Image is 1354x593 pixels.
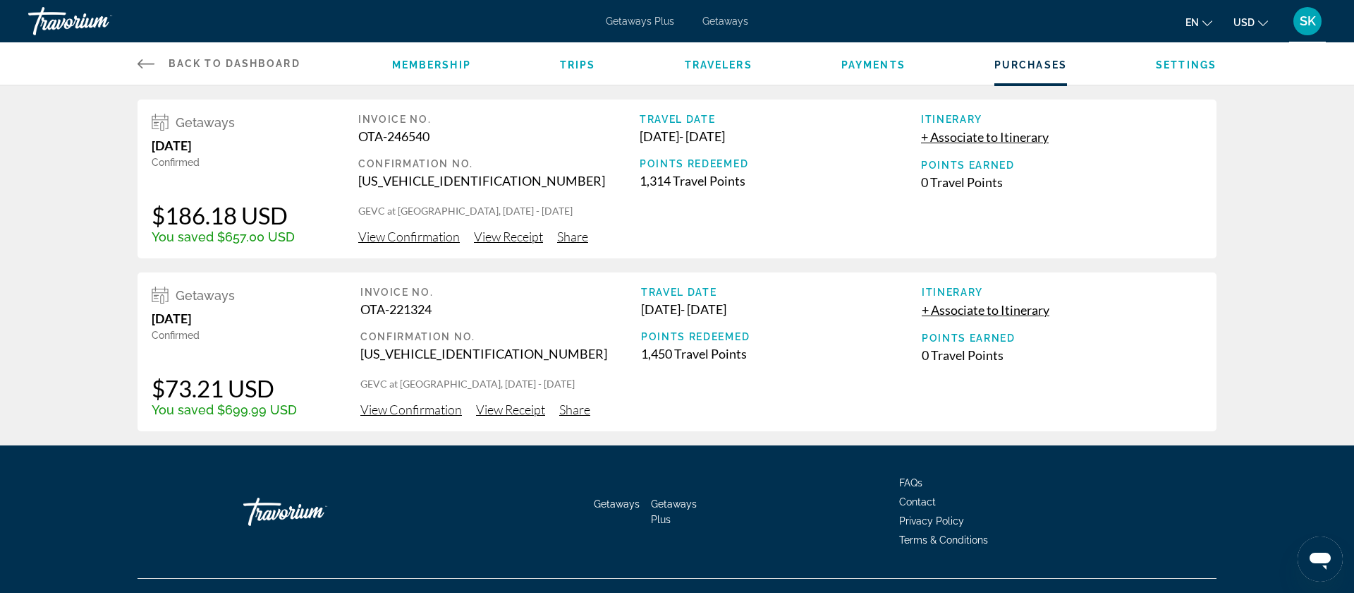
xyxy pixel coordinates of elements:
[922,287,1202,298] div: Itinerary
[360,377,1202,391] p: GEVC at [GEOGRAPHIC_DATA], [DATE] - [DATE]
[152,138,295,153] div: [DATE]
[176,288,235,303] span: Getaways
[358,229,460,244] span: View Confirmation
[1185,17,1199,28] span: en
[640,158,921,169] div: Points Redeemed
[152,157,295,168] div: Confirmed
[152,201,295,229] div: $186.18 USD
[685,59,752,71] a: Travelers
[138,42,300,85] a: Back to Dashboard
[169,58,300,69] span: Back to Dashboard
[899,477,922,489] a: FAQs
[922,302,1049,318] span: + Associate to Itinerary
[899,534,988,546] a: Terms & Conditions
[358,128,640,144] div: OTA-246540
[559,402,590,417] span: Share
[1298,537,1343,582] iframe: Button to launch messaging window
[640,128,921,144] div: [DATE] - [DATE]
[899,496,936,508] a: Contact
[1233,12,1268,32] button: Change currency
[702,16,748,27] a: Getaways
[641,331,922,342] div: Points Redeemed
[651,498,697,525] a: Getaways Plus
[28,3,169,40] a: Travorium
[606,16,674,27] a: Getaways Plus
[641,346,922,361] div: 1,450 Travel Points
[152,229,295,244] div: You saved $657.00 USD
[1185,12,1212,32] button: Change language
[994,59,1067,71] a: Purchases
[152,311,297,326] div: [DATE]
[640,114,921,125] div: Travel Date
[358,173,640,188] div: [US_VEHICLE_IDENTIFICATION_NUMBER]
[1289,6,1326,36] button: User Menu
[899,515,964,527] a: Privacy Policy
[360,346,641,361] div: [US_VEHICLE_IDENTIFICATION_NUMBER]
[641,301,922,317] div: [DATE] - [DATE]
[152,330,297,341] div: Confirmed
[152,374,297,402] div: $73.21 USD
[1156,59,1216,71] a: Settings
[641,287,922,298] div: Travel Date
[640,173,921,188] div: 1,314 Travel Points
[921,114,1202,125] div: Itinerary
[360,287,641,298] div: Invoice No.
[474,229,543,244] span: View Receipt
[358,158,640,169] div: Confirmation No.
[921,174,1202,190] div: 0 Travel Points
[921,160,1202,171] div: Points Earned
[594,498,640,510] a: Getaways
[243,491,384,533] a: Go Home
[921,129,1049,145] span: + Associate to Itinerary
[176,115,235,130] span: Getaways
[560,59,596,71] a: Trips
[921,128,1049,145] button: + Associate to Itinerary
[922,333,1202,344] div: Points Earned
[1233,17,1255,28] span: USD
[358,204,1202,218] p: GEVC at [GEOGRAPHIC_DATA], [DATE] - [DATE]
[392,59,471,71] a: Membership
[922,347,1202,363] div: 0 Travel Points
[1300,14,1316,28] span: SK
[360,331,641,342] div: Confirmation No.
[841,59,905,71] a: Payments
[476,402,545,417] span: View Receipt
[360,301,641,317] div: OTA-221324
[152,402,297,417] div: You saved $699.99 USD
[922,301,1049,318] button: + Associate to Itinerary
[358,114,640,125] div: Invoice No.
[360,402,462,417] span: View Confirmation
[557,229,588,244] span: Share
